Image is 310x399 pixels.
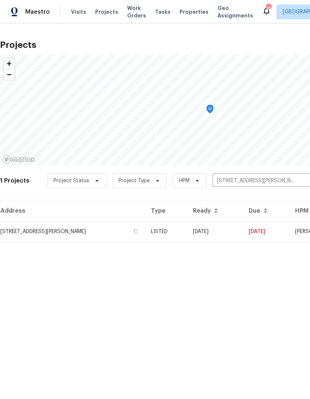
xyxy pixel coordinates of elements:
[187,200,243,221] th: Ready
[95,8,118,16] span: Projects
[179,177,190,184] span: HPM
[127,4,146,19] span: Work Orders
[71,8,86,16] span: Visits
[180,8,209,16] span: Properties
[206,105,214,116] div: Map marker
[145,200,187,221] th: Type
[243,200,289,221] th: Due
[2,155,35,164] a: Mapbox homepage
[54,177,89,184] span: Project Status
[266,4,271,12] div: 18
[4,69,14,80] button: Zoom out
[132,228,139,235] button: Copy Address
[155,9,171,14] span: Tasks
[25,8,50,16] span: Maestro
[217,4,253,19] span: Geo Assignments
[119,177,150,184] span: Project Type
[243,221,289,242] td: [DATE]
[145,221,187,242] td: LISTED
[187,221,243,242] td: [DATE]
[213,175,298,187] input: Search projects
[4,58,14,69] button: Zoom in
